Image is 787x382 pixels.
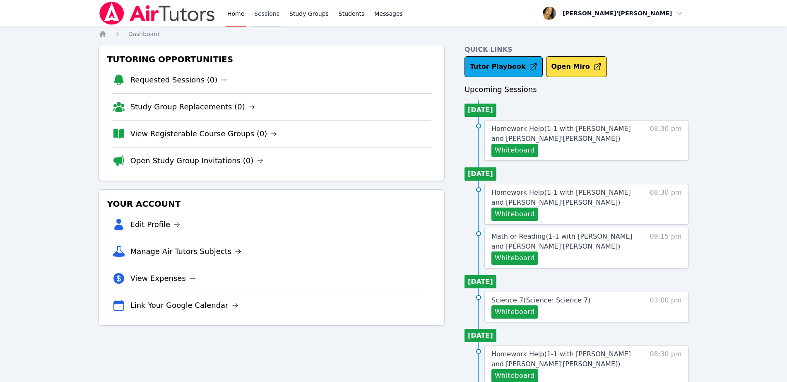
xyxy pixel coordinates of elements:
[464,45,689,55] h4: Quick Links
[650,124,681,157] span: 08:30 pm
[464,104,496,117] li: [DATE]
[491,208,538,221] button: Whiteboard
[491,349,634,369] a: Homework Help(1-1 with [PERSON_NAME] and [PERSON_NAME]'[PERSON_NAME])
[650,232,681,265] span: 09:15 pm
[130,128,277,140] a: View Registerable Course Groups (0)
[464,56,543,77] a: Tutor Playbook
[130,219,181,230] a: Edit Profile
[99,2,216,25] img: Air Tutors
[491,296,591,304] span: Science 7 ( Science: Science 7 )
[106,196,438,211] h3: Your Account
[491,232,633,250] span: Math or Reading ( 1-1 with [PERSON_NAME] and [PERSON_NAME]'[PERSON_NAME] )
[491,305,538,319] button: Whiteboard
[106,52,438,67] h3: Tutoring Opportunities
[491,125,631,143] span: Homework Help ( 1-1 with [PERSON_NAME] and [PERSON_NAME]'[PERSON_NAME] )
[464,167,496,181] li: [DATE]
[491,144,538,157] button: Whiteboard
[491,295,591,305] a: Science 7(Science: Science 7)
[491,189,631,206] span: Homework Help ( 1-1 with [PERSON_NAME] and [PERSON_NAME]'[PERSON_NAME] )
[491,232,634,251] a: Math or Reading(1-1 with [PERSON_NAME] and [PERSON_NAME]'[PERSON_NAME])
[546,56,607,77] button: Open Miro
[130,273,196,284] a: View Expenses
[130,300,238,311] a: Link Your Google Calendar
[128,31,160,37] span: Dashboard
[491,350,631,368] span: Homework Help ( 1-1 with [PERSON_NAME] and [PERSON_NAME]'[PERSON_NAME] )
[130,246,242,257] a: Manage Air Tutors Subjects
[374,10,403,18] span: Messages
[491,124,634,144] a: Homework Help(1-1 with [PERSON_NAME] and [PERSON_NAME]'[PERSON_NAME])
[491,251,538,265] button: Whiteboard
[130,101,255,113] a: Study Group Replacements (0)
[464,84,689,95] h3: Upcoming Sessions
[650,188,681,221] span: 08:30 pm
[128,30,160,38] a: Dashboard
[99,30,689,38] nav: Breadcrumb
[130,74,228,86] a: Requested Sessions (0)
[464,275,496,288] li: [DATE]
[464,329,496,342] li: [DATE]
[491,188,634,208] a: Homework Help(1-1 with [PERSON_NAME] and [PERSON_NAME]'[PERSON_NAME])
[650,295,681,319] span: 03:00 pm
[130,155,264,167] a: Open Study Group Invitations (0)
